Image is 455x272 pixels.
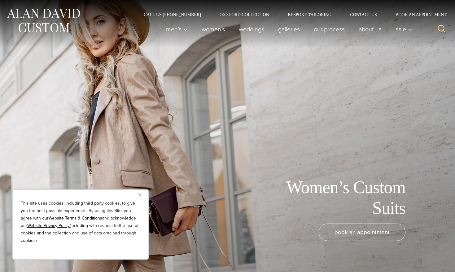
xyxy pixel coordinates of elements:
[319,224,405,241] a: book an appointment
[166,26,188,32] span: Men’s
[266,177,405,219] h1: Women’s Custom Suits
[271,23,307,35] a: Galleries
[335,228,390,237] span: book an appointment
[307,23,352,35] a: Our Process
[396,26,412,32] span: Sale
[210,12,278,17] a: Oxxford Collection
[6,7,81,34] img: Alan David Custom
[138,193,141,196] img: Close
[159,23,416,35] nav: Primary Navigation
[27,222,70,229] a: Website Privacy Policy
[278,12,341,17] a: Bespoke Tailoring
[195,23,232,35] a: Women’s
[138,191,146,198] button: Close
[21,200,140,244] p: This site uses cookies, including third party cookies, to give you the best possible experience. ...
[434,22,449,37] button: View Search Form
[352,23,389,35] a: About Us
[341,12,386,17] a: Contact Us
[134,12,210,17] a: Call Us [PHONE_NUMBER]
[134,12,449,17] nav: Secondary Navigation
[232,23,271,35] a: weddings
[49,215,102,221] a: Website Terms & Conditions
[386,12,449,17] a: Book an Appointment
